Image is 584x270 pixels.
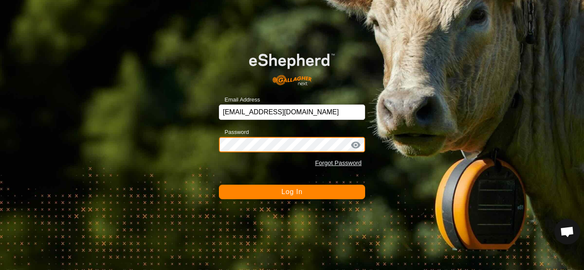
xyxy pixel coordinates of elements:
[219,96,260,104] label: Email Address
[281,188,302,195] span: Log In
[219,105,365,120] input: Email Address
[555,219,580,244] div: Open chat
[315,160,362,166] a: Forgot Password
[219,128,249,136] label: Password
[233,41,350,91] img: E-shepherd Logo
[219,185,365,199] button: Log In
